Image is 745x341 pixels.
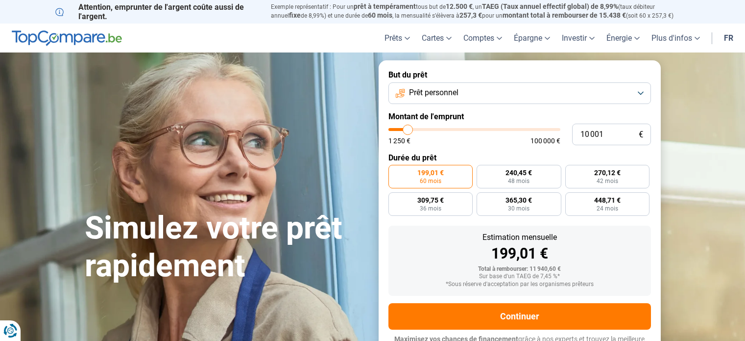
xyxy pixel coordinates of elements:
[396,266,643,273] div: Total à rembourser: 11 940,60 €
[505,197,532,204] span: 365,30 €
[594,169,621,176] span: 270,12 €
[289,11,301,19] span: fixe
[396,273,643,280] div: Sur base d'un TAEG de 7,45 %*
[718,24,739,52] a: fr
[508,24,556,52] a: Épargne
[396,234,643,241] div: Estimation mensuelle
[556,24,601,52] a: Investir
[388,303,651,330] button: Continuer
[55,2,259,21] p: Attention, emprunter de l'argent coûte aussi de l'argent.
[457,24,508,52] a: Comptes
[530,137,560,144] span: 100 000 €
[417,169,444,176] span: 199,01 €
[354,2,416,10] span: prêt à tempérament
[417,197,444,204] span: 309,75 €
[503,11,626,19] span: montant total à rembourser de 15.438 €
[271,2,690,20] p: Exemple représentatif : Pour un tous but de , un (taux débiteur annuel de 8,99%) et une durée de ...
[639,131,643,139] span: €
[597,178,618,184] span: 42 mois
[420,206,441,211] span: 36 mois
[396,246,643,261] div: 199,01 €
[379,24,416,52] a: Prêts
[396,281,643,288] div: *Sous réserve d'acceptation par les organismes prêteurs
[368,11,392,19] span: 60 mois
[597,206,618,211] span: 24 mois
[388,82,651,104] button: Prêt personnel
[482,2,618,10] span: TAEG (Taux annuel effectif global) de 8,99%
[85,210,367,285] h1: Simulez votre prêt rapidement
[388,137,410,144] span: 1 250 €
[594,197,621,204] span: 448,71 €
[446,2,473,10] span: 12.500 €
[601,24,646,52] a: Énergie
[409,87,458,98] span: Prêt personnel
[12,30,122,46] img: TopCompare
[420,178,441,184] span: 60 mois
[508,206,529,211] span: 30 mois
[388,112,651,121] label: Montant de l'emprunt
[388,153,651,162] label: Durée du prêt
[505,169,532,176] span: 240,45 €
[388,70,651,79] label: But du prêt
[646,24,706,52] a: Plus d'infos
[459,11,482,19] span: 257,3 €
[508,178,529,184] span: 48 mois
[416,24,457,52] a: Cartes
